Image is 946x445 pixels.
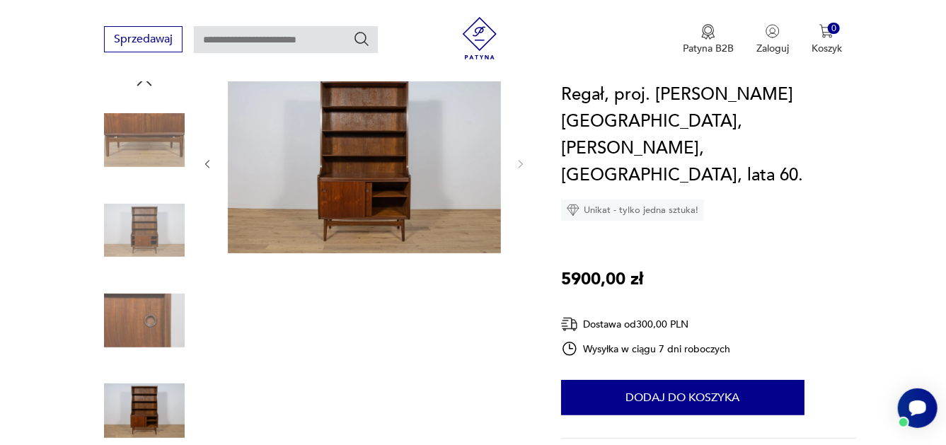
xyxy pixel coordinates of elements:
[561,340,731,357] div: Wysyłka w ciągu 7 dni roboczych
[701,24,715,40] img: Ikona medalu
[683,24,734,55] button: Patyna B2B
[812,42,842,55] p: Koszyk
[104,26,183,52] button: Sprzedawaj
[561,316,731,333] div: Dostawa od 300,00 PLN
[683,42,734,55] p: Patyna B2B
[104,100,185,180] img: Zdjęcie produktu Regał, proj. J. Sorth, Bornholm, Dania, lata 60.
[104,280,185,361] img: Zdjęcie produktu Regał, proj. J. Sorth, Bornholm, Dania, lata 60.
[819,24,833,38] img: Ikona koszyka
[567,204,579,216] img: Ikona diamentu
[561,316,578,333] img: Ikona dostawy
[353,30,370,47] button: Szukaj
[458,17,501,59] img: Patyna - sklep z meblami i dekoracjami vintage
[104,35,183,45] a: Sprzedawaj
[104,190,185,271] img: Zdjęcie produktu Regał, proj. J. Sorth, Bornholm, Dania, lata 60.
[683,24,734,55] a: Ikona medaluPatyna B2B
[561,380,804,415] button: Dodaj do koszyka
[561,200,704,221] div: Unikat - tylko jedna sztuka!
[756,24,789,55] button: Zaloguj
[828,23,840,35] div: 0
[766,24,780,38] img: Ikonka użytkownika
[898,388,938,428] iframe: Smartsupp widget button
[561,266,643,293] p: 5900,00 zł
[228,71,501,253] img: Zdjęcie produktu Regał, proj. J. Sorth, Bornholm, Dania, lata 60.
[756,42,789,55] p: Zaloguj
[561,81,856,189] h1: Regał, proj. [PERSON_NAME][GEOGRAPHIC_DATA], [PERSON_NAME], [GEOGRAPHIC_DATA], lata 60.
[812,24,842,55] button: 0Koszyk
